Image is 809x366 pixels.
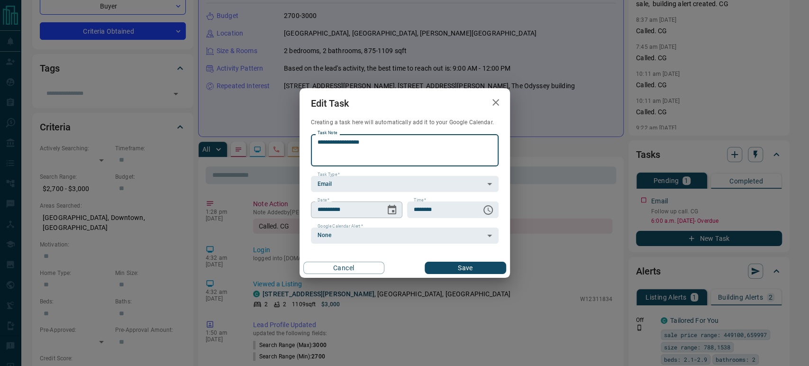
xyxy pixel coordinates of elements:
[311,119,499,127] p: Creating a task here will automatically add it to your Google Calendar.
[414,197,426,203] label: Time
[425,262,506,274] button: Save
[318,223,363,229] label: Google Calendar Alert
[311,228,499,244] div: None
[318,197,329,203] label: Date
[318,172,340,178] label: Task Type
[303,262,384,274] button: Cancel
[311,176,499,192] div: Email
[479,201,498,220] button: Choose time, selected time is 6:00 AM
[300,88,360,119] h2: Edit Task
[382,201,401,220] button: Choose date, selected date is Aug 14, 2025
[318,130,337,136] label: Task Note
